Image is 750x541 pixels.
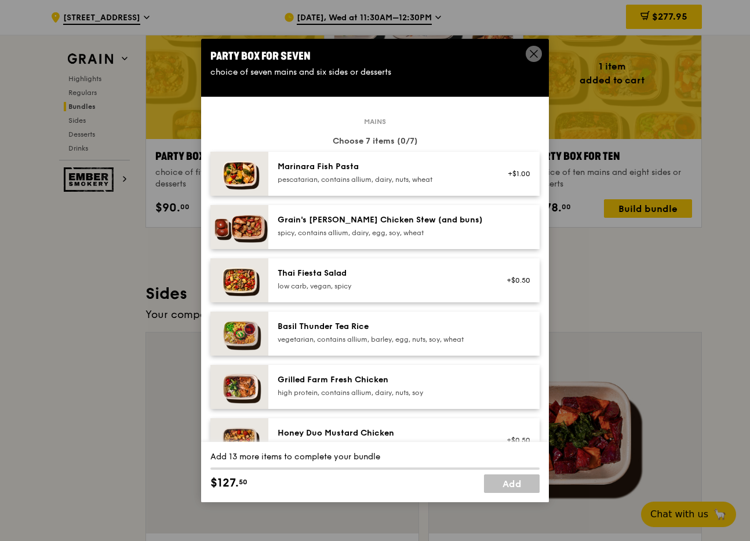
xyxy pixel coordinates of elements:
span: Mains [359,117,391,126]
div: Thai Fiesta Salad [278,268,486,279]
img: daily_normal_Grains-Curry-Chicken-Stew-HORZ.jpg [210,205,268,249]
a: Add [484,474,540,493]
div: high protein, contains allium, soy, wheat [278,441,486,451]
img: daily_normal_HORZ-Grilled-Farm-Fresh-Chicken.jpg [210,365,268,409]
div: Grain's [PERSON_NAME] Chicken Stew (and buns) [278,214,486,226]
span: 50 [239,477,247,487]
div: Choose 7 items (0/7) [210,136,540,147]
div: +$1.00 [500,169,530,178]
div: pescatarian, contains allium, dairy, nuts, wheat [278,175,486,184]
div: Basil Thunder Tea Rice [278,321,486,332]
div: vegetarian, contains allium, barley, egg, nuts, soy, wheat [278,335,486,344]
img: daily_normal_HORZ-Basil-Thunder-Tea-Rice.jpg [210,312,268,356]
div: Honey Duo Mustard Chicken [278,427,486,439]
img: daily_normal_Thai_Fiesta_Salad__Horizontal_.jpg [210,258,268,302]
div: +$0.50 [500,436,530,445]
div: spicy, contains allium, dairy, egg, soy, wheat [278,228,486,237]
div: choice of seven mains and six sides or desserts [210,67,540,78]
img: daily_normal_Honey_Duo_Mustard_Chicken__Horizontal_.jpg [210,418,268,462]
div: low carb, vegan, spicy [278,282,486,291]
div: Add 13 more items to complete your bundle [210,451,540,463]
div: Grilled Farm Fresh Chicken [278,374,486,386]
img: daily_normal_Marinara_Fish_Pasta__Horizontal_.jpg [210,152,268,196]
div: +$0.50 [500,276,530,285]
div: Marinara Fish Pasta [278,161,486,173]
div: Party Box for Seven [210,48,540,64]
div: high protein, contains allium, dairy, nuts, soy [278,388,486,397]
span: $127. [210,474,239,492]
